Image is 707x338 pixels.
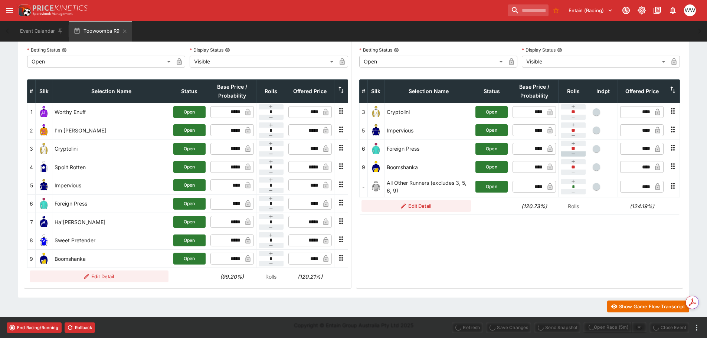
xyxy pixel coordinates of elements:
[359,176,367,197] td: -
[475,124,508,136] button: Open
[620,202,664,210] h6: (124.19%)
[52,121,171,140] td: I'm [PERSON_NAME]
[173,253,206,265] button: Open
[564,4,617,16] button: Select Tenant
[550,4,562,16] button: No Bookmarks
[256,79,286,103] th: Rolls
[38,179,50,191] img: runner 5
[27,231,36,249] td: 8
[36,79,52,103] th: Silk
[384,158,473,176] td: Boomshanka
[30,270,169,282] button: Edit Detail
[16,21,68,42] button: Event Calendar
[384,140,473,158] td: Foreign Press
[359,140,367,158] td: 6
[27,79,36,103] th: #
[618,79,666,103] th: Offered Price
[225,47,230,53] button: Display Status
[38,198,50,210] img: runner 6
[173,161,206,173] button: Open
[370,181,382,193] img: blank-silk.png
[559,79,588,103] th: Rolls
[475,161,508,173] button: Open
[384,103,473,121] td: Cryptolini
[173,106,206,118] button: Open
[619,4,633,17] button: Connected to PK
[359,158,367,176] td: 9
[27,47,60,53] p: Betting Status
[38,216,50,228] img: runner 7
[38,253,50,265] img: runner 9
[370,161,382,173] img: runner 9
[52,213,171,231] td: Ha'[PERSON_NAME]
[27,103,36,121] td: 1
[370,143,382,155] img: runner 6
[384,176,473,197] td: All Other Runners (excludes 3, 5, 6, 9)
[522,56,668,68] div: Visible
[173,124,206,136] button: Open
[173,234,206,246] button: Open
[52,158,171,176] td: Spoilt Rotten
[359,79,367,103] th: #
[7,322,62,333] button: End Racing/Running
[173,143,206,155] button: Open
[27,56,173,68] div: Open
[16,3,31,18] img: PriceKinetics Logo
[27,176,36,194] td: 5
[557,47,562,53] button: Display Status
[394,47,399,53] button: Betting Status
[38,234,50,246] img: runner 8
[190,56,336,68] div: Visible
[27,121,36,140] td: 2
[588,79,618,103] th: Independent
[370,124,382,136] img: runner 5
[684,4,696,16] div: William Wallace
[69,21,132,42] button: Toowoomba R9
[208,79,256,103] th: Base Price / Probability
[38,143,50,155] img: runner 3
[173,216,206,228] button: Open
[173,198,206,210] button: Open
[475,106,508,118] button: Open
[33,12,73,16] img: Sportsbook Management
[583,322,647,332] div: split button
[475,143,508,155] button: Open
[190,47,223,53] p: Display Status
[286,79,334,103] th: Offered Price
[52,140,171,158] td: Cryptolini
[367,79,384,103] th: Silk
[27,158,36,176] td: 4
[62,47,67,53] button: Betting Status
[258,273,284,280] p: Rolls
[38,106,50,118] img: runner 1
[27,140,36,158] td: 3
[3,4,16,17] button: open drawer
[288,273,332,280] h6: (120.21%)
[173,179,206,191] button: Open
[384,79,473,103] th: Selection Name
[65,322,95,333] button: Rollback
[27,194,36,213] td: 6
[359,56,505,68] div: Open
[171,79,208,103] th: Status
[510,79,559,103] th: Base Price / Probability
[508,4,549,16] input: search
[692,323,701,332] button: more
[666,4,680,17] button: Notifications
[651,4,664,17] button: Documentation
[361,200,471,212] button: Edit Detail
[52,194,171,213] td: Foreign Press
[27,213,36,231] td: 7
[473,79,510,103] th: Status
[384,121,473,140] td: Impervious
[52,249,171,268] td: Boomshanka
[682,2,698,19] button: William Wallace
[475,181,508,193] button: Open
[33,5,88,11] img: PriceKinetics
[52,176,171,194] td: Impervious
[359,103,367,121] td: 3
[513,202,556,210] h6: (120.73%)
[561,202,586,210] p: Rolls
[359,47,392,53] p: Betting Status
[52,231,171,249] td: Sweet Pretender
